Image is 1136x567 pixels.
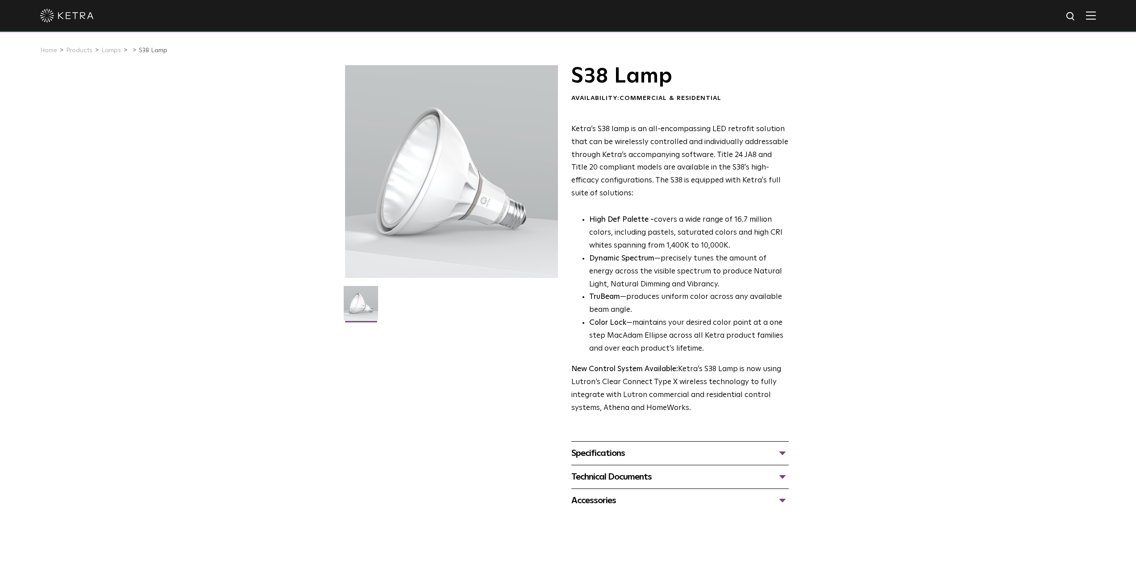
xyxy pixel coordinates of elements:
strong: New Control System Available: [571,365,678,373]
li: —maintains your desired color point at a one step MacAdam Ellipse across all Ketra product famili... [589,317,789,356]
li: —precisely tunes the amount of energy across the visible spectrum to produce Natural Light, Natur... [589,252,789,291]
img: S38-Lamp-Edison-2021-Web-Square [344,286,378,327]
strong: TruBeam [589,293,620,301]
div: Technical Documents [571,470,789,484]
p: Ketra’s S38 Lamp is now using Lutron’s Clear Connect Type X wireless technology to fully integrat... [571,363,789,415]
a: Lamps [101,47,121,54]
strong: Color Lock [589,319,626,327]
li: —produces uniform color across any available beam angle. [589,291,789,317]
a: Products [66,47,92,54]
h1: S38 Lamp [571,65,789,87]
p: covers a wide range of 16.7 million colors, including pastels, saturated colors and high CRI whit... [589,214,789,252]
span: Commercial & Residential [620,95,721,101]
img: search icon [1065,11,1077,22]
a: Home [40,47,57,54]
div: Accessories [571,493,789,508]
strong: High Def Palette - [589,216,654,223]
img: Hamburger%20Nav.svg [1086,11,1096,20]
div: Availability: [571,94,789,103]
img: ketra-logo-2019-white [40,9,94,22]
div: Specifications [571,446,789,460]
strong: Dynamic Spectrum [589,255,654,262]
a: S38 Lamp [139,47,167,54]
p: Ketra’s S38 lamp is an all-encompassing LED retrofit solution that can be wirelessly controlled a... [571,123,789,200]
